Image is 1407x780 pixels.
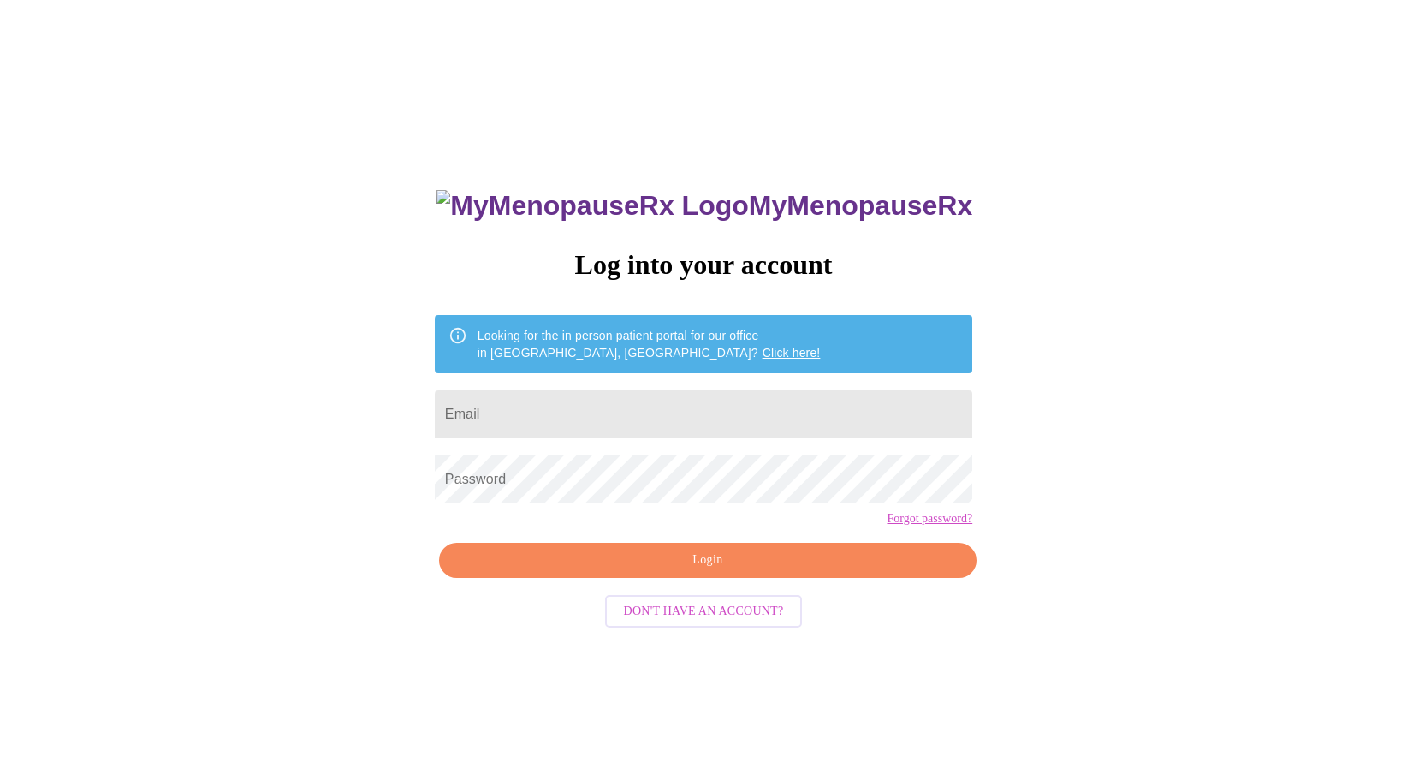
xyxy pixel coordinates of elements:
[478,320,821,368] div: Looking for the in person patient portal for our office in [GEOGRAPHIC_DATA], [GEOGRAPHIC_DATA]?
[605,595,803,628] button: Don't have an account?
[439,543,977,578] button: Login
[624,601,784,622] span: Don't have an account?
[887,512,972,526] a: Forgot password?
[459,550,957,571] span: Login
[435,249,972,281] h3: Log into your account
[601,603,807,617] a: Don't have an account?
[763,346,821,360] a: Click here!
[436,190,748,222] img: MyMenopauseRx Logo
[436,190,972,222] h3: MyMenopauseRx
